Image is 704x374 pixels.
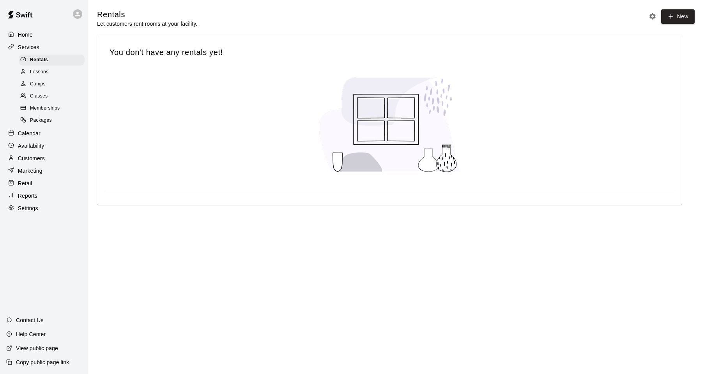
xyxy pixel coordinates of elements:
p: Reports [18,192,37,200]
a: Retail [6,177,81,189]
a: Rentals [19,54,88,66]
p: Contact Us [16,316,44,324]
span: Lessons [30,68,49,76]
div: Classes [19,91,85,102]
span: Classes [30,92,48,100]
div: Camps [19,79,85,90]
p: Marketing [18,167,42,175]
p: Services [18,43,39,51]
span: Memberships [30,105,60,112]
p: Help Center [16,330,46,338]
a: Lessons [19,66,88,78]
p: Home [18,31,33,39]
span: Camps [30,80,46,88]
a: Classes [19,90,88,103]
div: Memberships [19,103,85,114]
p: Retail [18,179,32,187]
a: Marketing [6,165,81,177]
p: Let customers rent rooms at your facility. [97,20,197,28]
div: Packages [19,115,85,126]
div: Lessons [19,67,85,78]
a: Packages [19,115,88,127]
p: Settings [18,204,38,212]
p: Copy public page link [16,358,69,366]
a: Calendar [6,128,81,139]
a: Services [6,41,81,53]
span: Packages [30,117,52,124]
a: Reports [6,190,81,202]
a: Customers [6,152,81,164]
div: Rentals [19,55,85,66]
span: Rentals [30,56,48,64]
a: Memberships [19,103,88,115]
p: Availability [18,142,44,150]
p: Calendar [18,129,41,137]
span: You don't have any rentals yet! [110,47,669,58]
a: Camps [19,78,88,90]
p: View public page [16,344,58,352]
button: Rental settings [647,11,658,22]
a: Availability [6,140,81,152]
p: Customers [18,154,45,162]
h5: Rentals [97,9,197,20]
a: Settings [6,202,81,214]
a: New [661,9,695,24]
img: No services created [311,70,467,179]
a: Home [6,29,81,41]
